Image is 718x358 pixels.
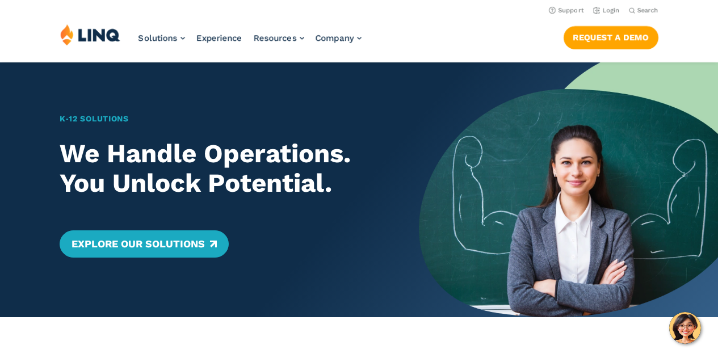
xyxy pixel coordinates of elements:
[564,24,658,49] nav: Button Navigation
[196,33,242,43] a: Experience
[419,62,718,317] img: Home Banner
[669,312,701,344] button: Hello, have a question? Let’s chat.
[60,113,389,125] h1: K‑12 Solutions
[629,6,658,15] button: Open Search Bar
[60,139,389,199] h2: We Handle Operations. You Unlock Potential.
[254,33,297,43] span: Resources
[60,24,120,45] img: LINQ | K‑12 Software
[549,7,584,14] a: Support
[316,33,354,43] span: Company
[138,24,362,61] nav: Primary Navigation
[138,33,178,43] span: Solutions
[316,33,362,43] a: Company
[637,7,658,14] span: Search
[564,26,658,49] a: Request a Demo
[60,230,228,258] a: Explore Our Solutions
[138,33,185,43] a: Solutions
[254,33,304,43] a: Resources
[593,7,620,14] a: Login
